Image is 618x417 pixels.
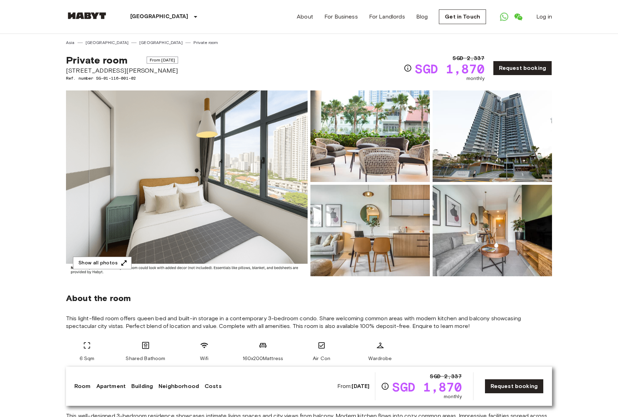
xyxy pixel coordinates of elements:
[86,39,129,46] a: [GEOGRAPHIC_DATA]
[66,66,178,75] span: [STREET_ADDRESS][PERSON_NAME]
[131,382,153,390] a: Building
[73,257,132,270] button: Show all photos
[511,10,525,24] a: Open WeChat
[324,13,358,21] a: For Business
[147,57,178,64] span: From [DATE]
[392,381,462,393] span: SGD 1,870
[159,382,199,390] a: Neighborhood
[139,39,183,46] a: [GEOGRAPHIC_DATA]
[126,355,165,362] span: Shared Bathoom
[444,393,462,400] span: monthly
[497,10,511,24] a: Open WhatsApp
[66,75,178,81] span: Ref. number SG-01-116-001-02
[439,9,486,24] a: Get in Touch
[66,293,552,303] span: About the room
[80,355,95,362] span: 6 Sqm
[415,63,484,75] span: SGD 1,870
[416,13,428,21] a: Blog
[313,355,330,362] span: Air Con
[243,355,283,362] span: 160x200Mattress
[536,13,552,21] a: Log in
[66,315,552,330] span: This light-filled room offers queen bed and built-in storage in a contemporary 3-bedroom condo. S...
[381,382,389,390] svg: Check cost overview for full price breakdown. Please note that discounts apply to new joiners onl...
[368,355,392,362] span: Wardrobe
[297,13,313,21] a: About
[96,382,126,390] a: Apartment
[404,64,412,72] svg: Check cost overview for full price breakdown. Please note that discounts apply to new joiners onl...
[200,355,209,362] span: Wifi
[66,90,308,276] img: Marketing picture of unit SG-01-116-001-02
[130,13,189,21] p: [GEOGRAPHIC_DATA]
[485,379,544,394] a: Request booking
[310,185,430,276] img: Picture of unit SG-01-116-001-02
[433,185,552,276] img: Picture of unit SG-01-116-001-02
[66,39,75,46] a: Asia
[369,13,405,21] a: For Landlords
[337,382,370,390] span: From:
[205,382,222,390] a: Costs
[74,382,91,390] a: Room
[352,383,369,389] b: [DATE]
[453,54,484,63] span: SGD 2,337
[466,75,485,82] span: monthly
[433,90,552,182] img: Picture of unit SG-01-116-001-02
[310,90,430,182] img: Picture of unit SG-01-116-001-02
[493,61,552,75] a: Request booking
[193,39,218,46] a: Private room
[430,372,462,381] span: SGD 2,337
[66,54,127,66] span: Private room
[66,12,108,19] img: Habyt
